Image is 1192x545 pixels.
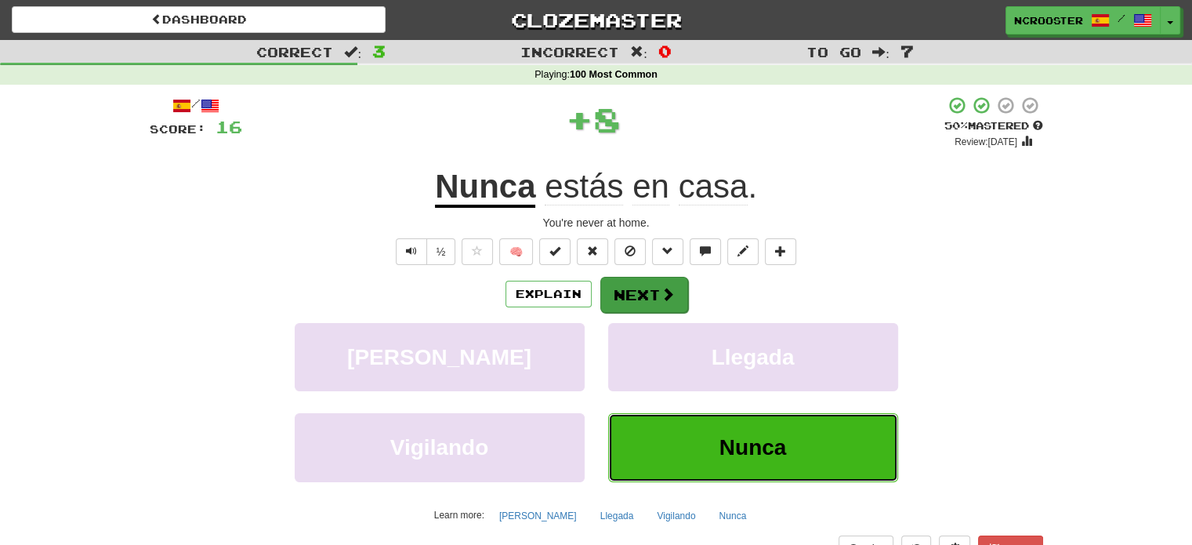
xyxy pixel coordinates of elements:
[426,238,456,265] button: ½
[593,100,621,139] span: 8
[1118,13,1125,24] span: /
[614,238,646,265] button: Ignore sentence (alt+i)
[1005,6,1161,35] a: Ncrooster /
[566,96,593,143] span: +
[1014,13,1083,27] span: Ncrooster
[216,117,242,136] span: 16
[390,435,489,460] span: Vigilando
[719,435,787,460] span: Nunca
[577,238,608,265] button: Reset to 0% Mastered (alt+r)
[295,323,585,391] button: [PERSON_NAME]
[900,42,914,60] span: 7
[12,6,386,33] a: Dashboard
[955,136,1017,147] small: Review: [DATE]
[944,119,1043,133] div: Mastered
[570,69,658,80] strong: 100 Most Common
[608,413,898,481] button: Nunca
[409,6,783,34] a: Clozemaster
[630,45,647,59] span: :
[592,504,643,528] button: Llegada
[344,45,361,59] span: :
[520,44,619,60] span: Incorrect
[727,238,759,265] button: Edit sentence (alt+d)
[712,345,795,369] span: Llegada
[372,42,386,60] span: 3
[539,238,571,265] button: Set this sentence to 100% Mastered (alt+m)
[462,238,493,265] button: Favorite sentence (alt+f)
[150,122,206,136] span: Score:
[150,96,242,115] div: /
[396,238,427,265] button: Play sentence audio (ctl+space)
[600,277,688,313] button: Next
[632,168,669,205] span: en
[872,45,889,59] span: :
[393,238,456,265] div: Text-to-speech controls
[347,345,531,369] span: [PERSON_NAME]
[256,44,333,60] span: Correct
[711,504,755,528] button: Nunca
[491,504,585,528] button: [PERSON_NAME]
[765,238,796,265] button: Add to collection (alt+a)
[679,168,748,205] span: casa
[658,42,672,60] span: 0
[806,44,861,60] span: To go
[435,168,535,208] u: Nunca
[535,168,757,205] span: .
[944,119,968,132] span: 50 %
[545,168,623,205] span: estás
[690,238,721,265] button: Discuss sentence (alt+u)
[434,510,484,521] small: Learn more:
[652,238,683,265] button: Grammar (alt+g)
[499,238,533,265] button: 🧠
[608,323,898,391] button: Llegada
[648,504,704,528] button: Vigilando
[505,281,592,307] button: Explain
[295,413,585,481] button: Vigilando
[150,215,1043,231] div: You're never at home.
